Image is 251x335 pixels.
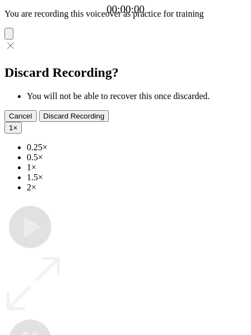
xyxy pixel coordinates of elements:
h2: Discard Recording? [4,65,247,80]
li: You will not be able to recover this once discarded. [27,91,247,101]
span: 1 [9,124,13,132]
p: You are recording this voiceover as practice for training [4,9,247,19]
li: 1× [27,162,247,173]
li: 1.5× [27,173,247,183]
li: 0.25× [27,142,247,152]
a: 00:00:00 [107,3,144,16]
li: 2× [27,183,247,193]
li: 0.5× [27,152,247,162]
button: 1× [4,122,22,134]
button: Discard Recording [39,110,109,122]
button: Cancel [4,110,37,122]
